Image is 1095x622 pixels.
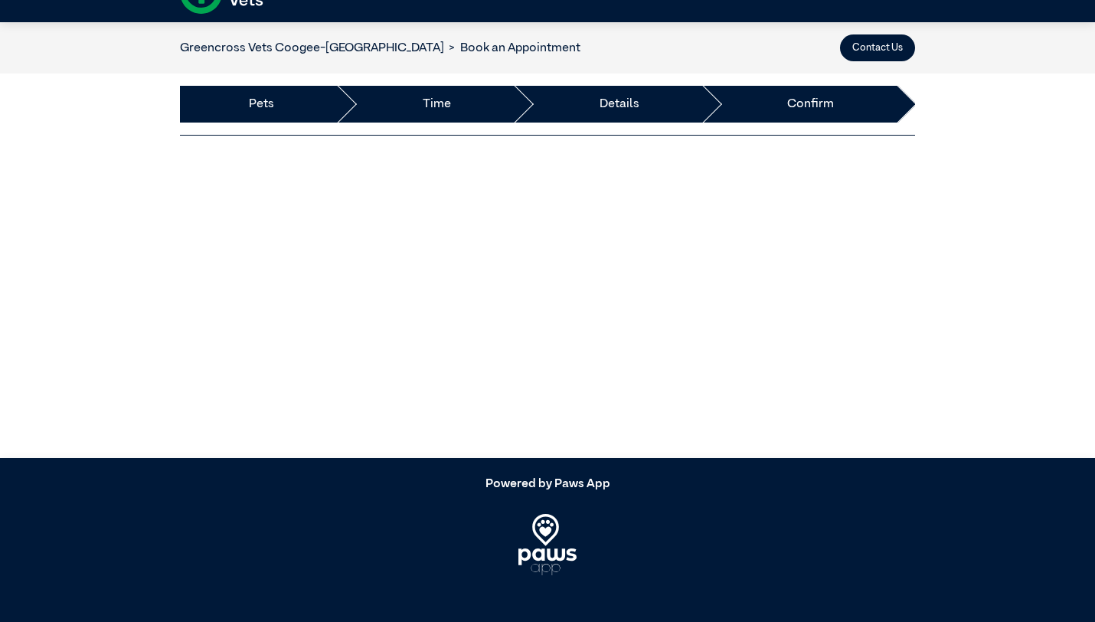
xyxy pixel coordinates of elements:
[249,95,274,113] a: Pets
[423,95,451,113] a: Time
[180,39,580,57] nav: breadcrumb
[180,42,444,54] a: Greencross Vets Coogee-[GEOGRAPHIC_DATA]
[787,95,834,113] a: Confirm
[600,95,639,113] a: Details
[444,39,580,57] li: Book an Appointment
[180,477,915,492] h5: Powered by Paws App
[518,514,577,575] img: PawsApp
[840,34,915,61] button: Contact Us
